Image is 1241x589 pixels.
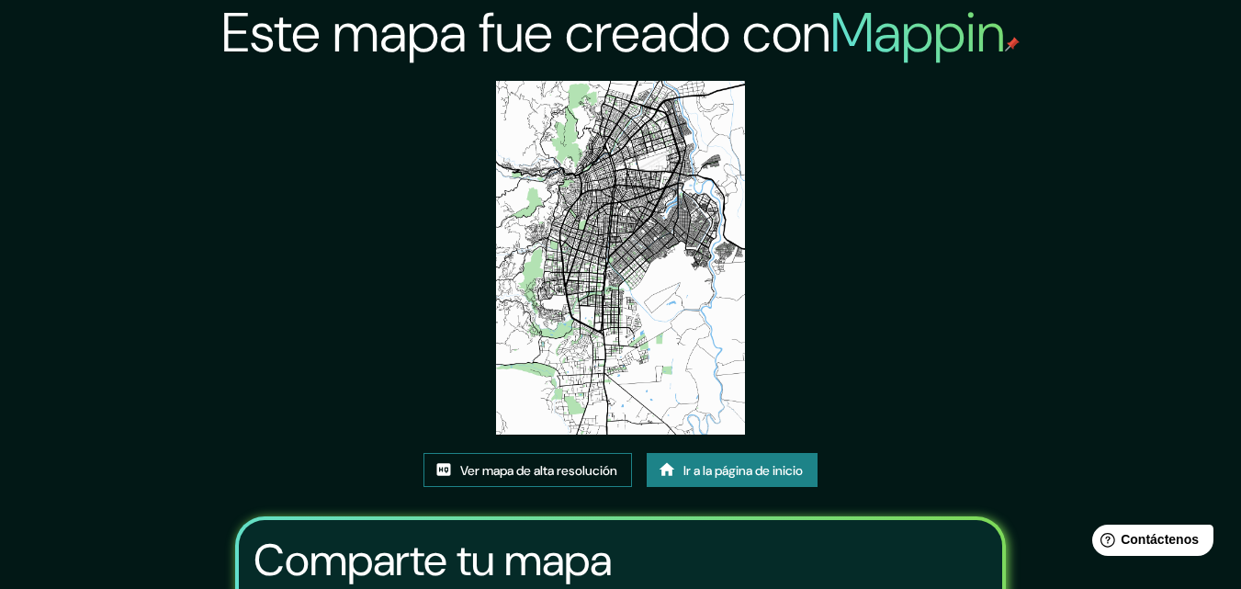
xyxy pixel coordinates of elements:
[254,531,612,589] font: Comparte tu mapa
[683,462,803,479] font: Ir a la página de inicio
[1077,517,1221,569] iframe: Lanzador de widgets de ayuda
[1005,37,1020,51] img: pin de mapeo
[496,81,746,435] img: created-map
[647,453,818,488] a: Ir a la página de inicio
[460,462,617,479] font: Ver mapa de alta resolución
[423,453,632,488] a: Ver mapa de alta resolución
